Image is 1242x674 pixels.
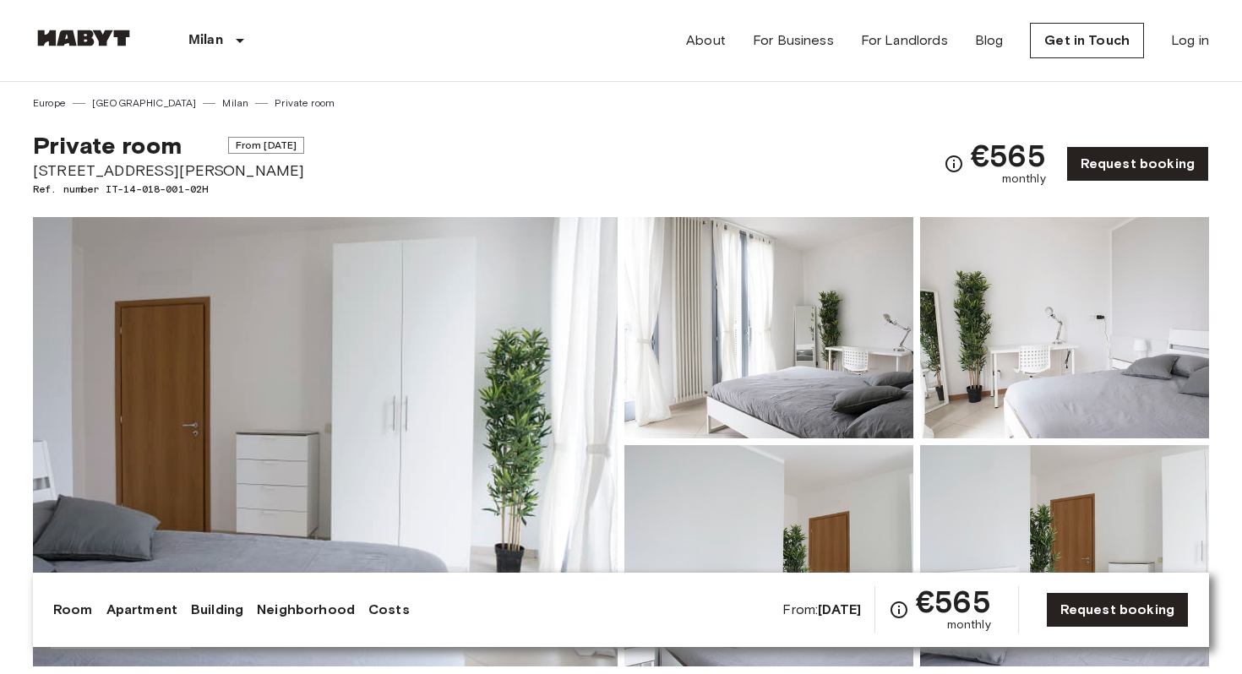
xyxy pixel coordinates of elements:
img: Marketing picture of unit IT-14-018-001-02H [33,217,618,666]
a: For Landlords [861,30,948,51]
a: Neighborhood [257,600,355,620]
span: From: [782,601,861,619]
a: Building [191,600,243,620]
a: About [686,30,726,51]
span: €565 [916,586,991,617]
svg: Check cost overview for full price breakdown. Please note that discounts apply to new joiners onl... [889,600,909,620]
a: Room [53,600,93,620]
p: Milan [188,30,223,51]
span: €565 [971,140,1046,171]
a: Milan [222,95,248,111]
a: Get in Touch [1030,23,1144,58]
img: Picture of unit IT-14-018-001-02H [920,217,1209,438]
a: [GEOGRAPHIC_DATA] [92,95,197,111]
a: Request booking [1066,146,1209,182]
a: Blog [975,30,1004,51]
a: Request booking [1046,592,1189,628]
img: Picture of unit IT-14-018-001-02H [624,217,913,438]
img: Habyt [33,30,134,46]
span: [STREET_ADDRESS][PERSON_NAME] [33,160,304,182]
img: Picture of unit IT-14-018-001-02H [624,445,913,666]
b: [DATE] [818,601,861,617]
span: monthly [1002,171,1046,188]
a: Apartment [106,600,177,620]
span: monthly [947,617,991,633]
span: Private room [33,131,182,160]
a: For Business [753,30,834,51]
svg: Check cost overview for full price breakdown. Please note that discounts apply to new joiners onl... [944,154,964,174]
span: From [DATE] [228,137,305,154]
a: Log in [1171,30,1209,51]
a: Europe [33,95,66,111]
a: Costs [368,600,410,620]
a: Private room [275,95,335,111]
img: Picture of unit IT-14-018-001-02H [920,445,1209,666]
span: Ref. number IT-14-018-001-02H [33,182,304,197]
